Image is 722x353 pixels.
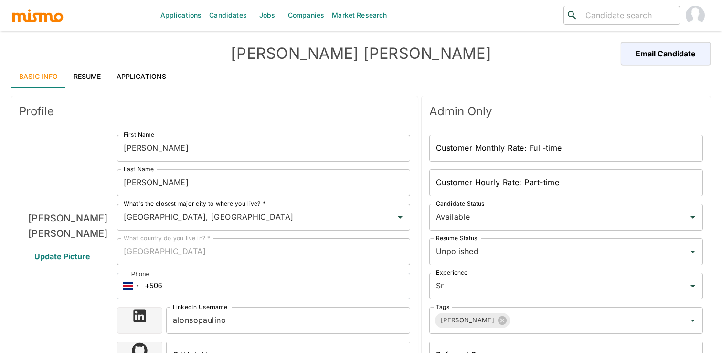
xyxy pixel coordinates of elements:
[436,303,449,311] label: Tags
[436,234,478,242] label: Resume Status
[32,135,104,207] img: Luis Alonso Paulino
[11,8,64,22] img: logo
[393,210,407,224] button: Open
[66,65,109,88] a: Resume
[435,315,500,326] span: [PERSON_NAME]
[11,65,66,88] a: Basic Info
[117,273,142,299] div: Costa Rica: + 506
[686,245,700,258] button: Open
[686,314,700,327] button: Open
[186,44,536,63] h4: [PERSON_NAME] [PERSON_NAME]
[124,234,211,242] label: What country do you live in? *
[19,104,410,119] span: Profile
[621,42,711,65] button: Email Candidate
[124,165,154,173] label: Last Name
[435,313,510,328] div: [PERSON_NAME]
[124,131,154,139] label: First Name
[686,6,705,25] img: Gabriel Hernandez
[117,273,410,299] input: 1 (702) 123-4567
[109,65,174,88] a: Applications
[686,210,700,224] button: Open
[429,104,703,119] span: Admin Only
[436,268,467,276] label: Experience
[129,269,152,279] div: Phone
[582,9,676,22] input: Candidate search
[23,245,102,268] span: Update Picture
[124,199,265,208] label: What's the closest major city to where you live? *
[173,303,227,311] label: LinkedIn Username
[436,199,484,208] label: Candidate Status
[686,279,700,293] button: Open
[19,210,117,241] h6: [PERSON_NAME] [PERSON_NAME]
